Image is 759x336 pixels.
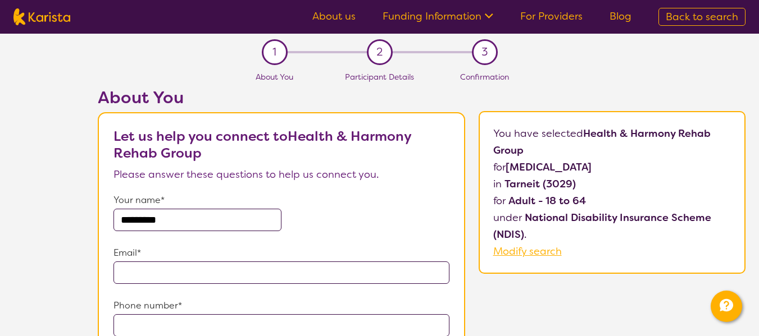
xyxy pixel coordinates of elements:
p: in [493,176,731,192]
a: Funding Information [383,10,493,23]
span: 1 [272,44,276,61]
b: Adult - 18 to 64 [508,194,586,208]
p: Please answer these questions to help us connect you. [113,166,449,183]
a: Modify search [493,245,562,258]
span: Participant Details [345,72,414,82]
b: [MEDICAL_DATA] [506,160,592,174]
span: 3 [481,44,488,61]
p: under . [493,209,731,243]
p: Email* [113,245,449,261]
b: National Disability Insurance Scheme (NDIS) [493,211,711,241]
p: Phone number* [113,297,449,314]
p: for [493,192,731,209]
button: Channel Menu [711,291,742,322]
a: Blog [610,10,631,23]
p: You have selected [493,125,731,260]
span: About You [256,72,293,82]
a: About us [312,10,356,23]
a: Back to search [658,8,746,26]
b: Let us help you connect to Health & Harmony Rehab Group [113,127,411,162]
h2: About You [98,88,465,108]
p: Your name* [113,192,449,209]
a: For Providers [520,10,583,23]
span: 2 [376,44,383,61]
span: Confirmation [460,72,509,82]
img: Karista logo [13,8,70,25]
b: Health & Harmony Rehab Group [493,127,711,157]
b: Tarneit (3029) [505,177,576,191]
span: Back to search [666,10,738,24]
p: for [493,159,731,176]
